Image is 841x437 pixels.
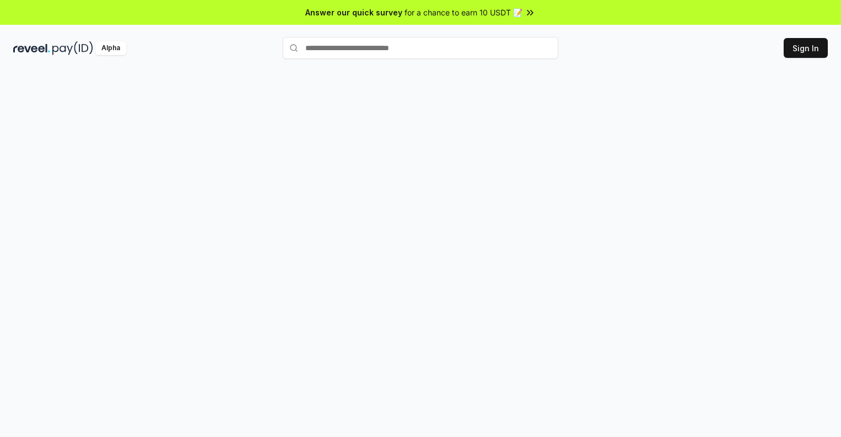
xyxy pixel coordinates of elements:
[305,7,402,18] span: Answer our quick survey
[13,41,50,55] img: reveel_dark
[784,38,828,58] button: Sign In
[405,7,522,18] span: for a chance to earn 10 USDT 📝
[95,41,126,55] div: Alpha
[52,41,93,55] img: pay_id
